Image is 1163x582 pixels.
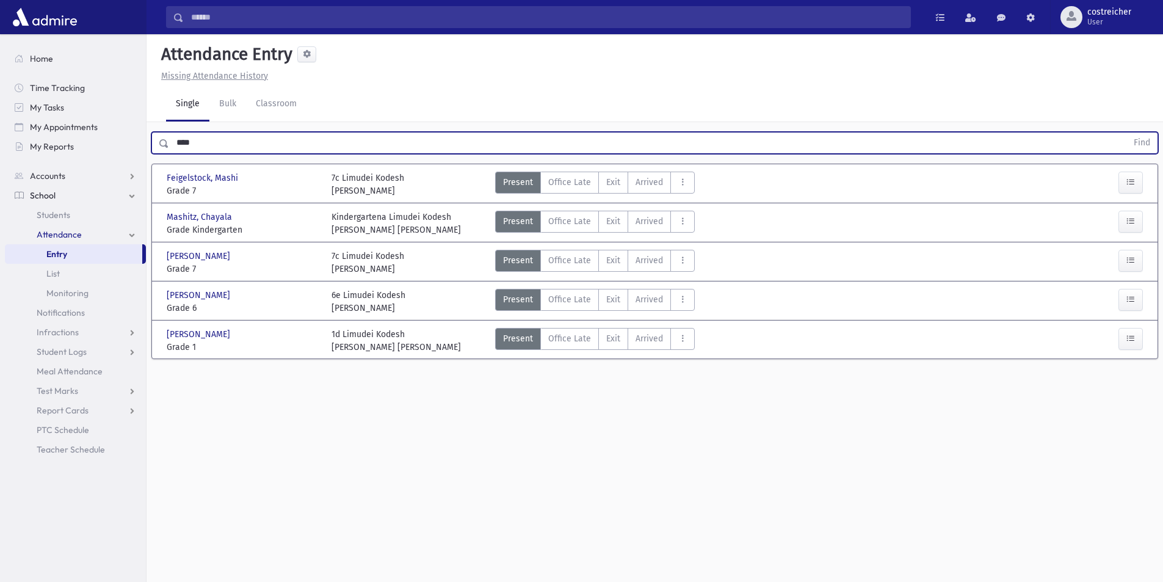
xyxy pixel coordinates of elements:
span: Grade 7 [167,263,319,275]
span: My Appointments [30,122,98,133]
div: AttTypes [495,172,695,197]
div: 1d Limudei Kodesh [PERSON_NAME] [PERSON_NAME] [332,328,461,354]
span: Exit [606,293,620,306]
img: AdmirePro [10,5,80,29]
span: Notifications [37,307,85,318]
u: Missing Attendance History [161,71,268,81]
span: Office Late [548,215,591,228]
span: Arrived [636,254,663,267]
a: Missing Attendance History [156,71,268,81]
a: Notifications [5,303,146,322]
span: Exit [606,332,620,345]
span: My Reports [30,141,74,152]
span: Time Tracking [30,82,85,93]
span: PTC Schedule [37,424,89,435]
span: Present [503,176,533,189]
span: Monitoring [46,288,89,299]
span: Test Marks [37,385,78,396]
div: AttTypes [495,250,695,275]
span: Present [503,293,533,306]
a: Infractions [5,322,146,342]
a: My Appointments [5,117,146,137]
a: Entry [5,244,142,264]
a: List [5,264,146,283]
div: 7c Limudei Kodesh [PERSON_NAME] [332,250,404,275]
span: Grade Kindergarten [167,224,319,236]
span: Exit [606,254,620,267]
span: Present [503,215,533,228]
span: [PERSON_NAME] [167,289,233,302]
span: Exit [606,215,620,228]
a: Report Cards [5,401,146,420]
span: [PERSON_NAME] [167,328,233,341]
a: Time Tracking [5,78,146,98]
span: School [30,190,56,201]
span: List [46,268,60,279]
span: Arrived [636,215,663,228]
a: Classroom [246,87,306,122]
span: Grade 6 [167,302,319,315]
span: Accounts [30,170,65,181]
a: Bulk [209,87,246,122]
span: Feigelstock, Mashi [167,172,241,184]
a: Home [5,49,146,68]
input: Search [184,6,910,28]
a: PTC Schedule [5,420,146,440]
div: AttTypes [495,211,695,236]
span: Arrived [636,293,663,306]
span: Arrived [636,332,663,345]
span: Office Late [548,176,591,189]
span: Office Late [548,332,591,345]
span: Teacher Schedule [37,444,105,455]
span: Student Logs [37,346,87,357]
span: Infractions [37,327,79,338]
span: Attendance [37,229,82,240]
span: Meal Attendance [37,366,103,377]
div: 7c Limudei Kodesh [PERSON_NAME] [332,172,404,197]
a: Student Logs [5,342,146,362]
a: Monitoring [5,283,146,303]
a: Test Marks [5,381,146,401]
span: Exit [606,176,620,189]
a: Attendance [5,225,146,244]
span: Grade 1 [167,341,319,354]
a: Meal Attendance [5,362,146,381]
span: Students [37,209,70,220]
span: Report Cards [37,405,89,416]
h5: Attendance Entry [156,44,292,65]
span: Office Late [548,293,591,306]
span: [PERSON_NAME] [167,250,233,263]
div: Kindergartena Limudei Kodesh [PERSON_NAME] [PERSON_NAME] [332,211,461,236]
a: Teacher Schedule [5,440,146,459]
span: Entry [46,249,67,260]
span: costreicher [1087,7,1131,17]
div: 6e Limudei Kodesh [PERSON_NAME] [332,289,405,315]
div: AttTypes [495,328,695,354]
div: AttTypes [495,289,695,315]
span: Mashitz, Chayala [167,211,234,224]
span: Grade 7 [167,184,319,197]
a: My Tasks [5,98,146,117]
span: Present [503,254,533,267]
a: My Reports [5,137,146,156]
a: Accounts [5,166,146,186]
span: Arrived [636,176,663,189]
span: User [1087,17,1131,27]
span: Office Late [548,254,591,267]
span: My Tasks [30,102,64,113]
a: School [5,186,146,205]
a: Students [5,205,146,225]
a: Single [166,87,209,122]
span: Home [30,53,53,64]
span: Present [503,332,533,345]
button: Find [1126,133,1158,153]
